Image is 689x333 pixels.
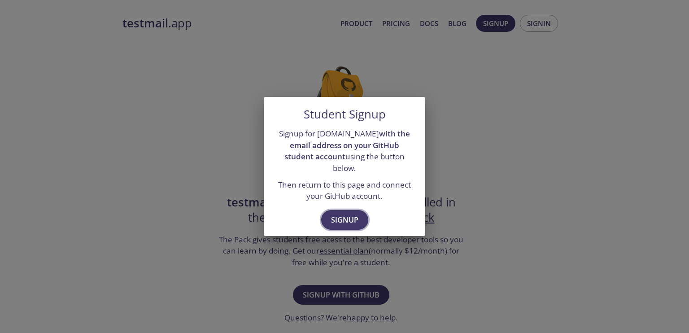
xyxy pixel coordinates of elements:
span: Signup [331,214,358,226]
button: Signup [321,210,368,230]
strong: with the email address on your GitHub student account [284,128,410,162]
p: Then return to this page and connect your GitHub account. [275,179,414,202]
p: Signup for [DOMAIN_NAME] using the button below. [275,128,414,174]
h5: Student Signup [304,108,386,121]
